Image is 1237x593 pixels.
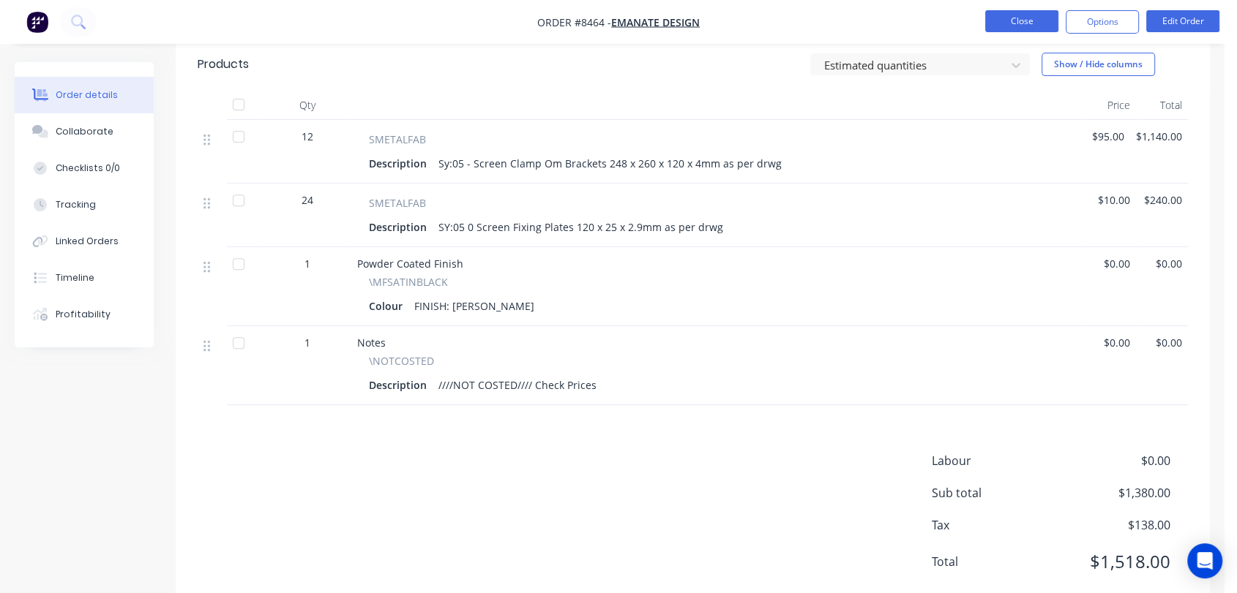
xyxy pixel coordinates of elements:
[56,125,113,138] div: Collaborate
[537,15,611,29] span: Order #8464 -
[1062,484,1170,502] span: $1,380.00
[15,223,154,260] button: Linked Orders
[1089,335,1130,350] span: $0.00
[56,235,119,248] div: Linked Orders
[357,336,386,350] span: Notes
[304,335,310,350] span: 1
[433,216,729,238] div: SY:05 0 Screen Fixing Plates 120 x 25 x 2.9mm as per drwg
[26,11,48,33] img: Factory
[369,295,408,317] div: Colour
[932,516,1062,534] span: Tax
[932,452,1062,469] span: Labour
[369,153,433,174] div: Description
[1066,10,1139,34] button: Options
[15,77,154,113] button: Order details
[1083,91,1136,120] div: Price
[1142,256,1183,271] span: $0.00
[15,113,154,150] button: Collaborate
[1136,91,1189,120] div: Total
[15,260,154,296] button: Timeline
[56,308,111,321] div: Profitability
[1062,452,1170,469] span: $0.00
[56,88,118,102] div: Order details
[1089,129,1124,144] span: $95.00
[15,186,154,223] button: Tracking
[56,271,94,284] div: Timeline
[15,296,154,333] button: Profitability
[1142,192,1183,208] span: $240.00
[198,56,249,73] div: Products
[1062,548,1170,575] span: $1,518.00
[302,192,313,208] span: 24
[369,374,433,396] div: Description
[985,10,1058,32] button: Close
[1142,335,1183,350] span: $0.00
[408,295,540,317] div: FINISH: [PERSON_NAME]
[433,153,788,174] div: Sy:05 - Screen Clamp Om Brackets 248 x 260 x 120 x 4mm as per drwg
[1146,10,1219,32] button: Edit Order
[1089,256,1130,271] span: $0.00
[302,129,313,144] span: 12
[932,484,1062,502] span: Sub total
[1187,543,1222,578] div: Open Intercom Messenger
[357,257,463,271] span: Powder Coated Finish
[264,91,351,120] div: Qty
[369,132,426,147] span: SMETALFAB
[56,198,96,211] div: Tracking
[1136,129,1182,144] span: $1,140.00
[15,150,154,186] button: Checklists 0/0
[1062,516,1170,534] span: $138.00
[369,274,448,290] span: \MFSATINBLACK
[611,15,700,29] a: Emanate Design
[932,553,1062,570] span: Total
[1042,53,1155,76] button: Show / Hide columns
[369,195,426,211] span: SMETALFAB
[369,216,433,238] div: Description
[433,374,602,396] div: ////NOT COSTED//// Check Prices
[1089,192,1130,208] span: $10.00
[369,353,434,369] span: \NOTCOSTED
[56,162,120,175] div: Checklists 0/0
[304,256,310,271] span: 1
